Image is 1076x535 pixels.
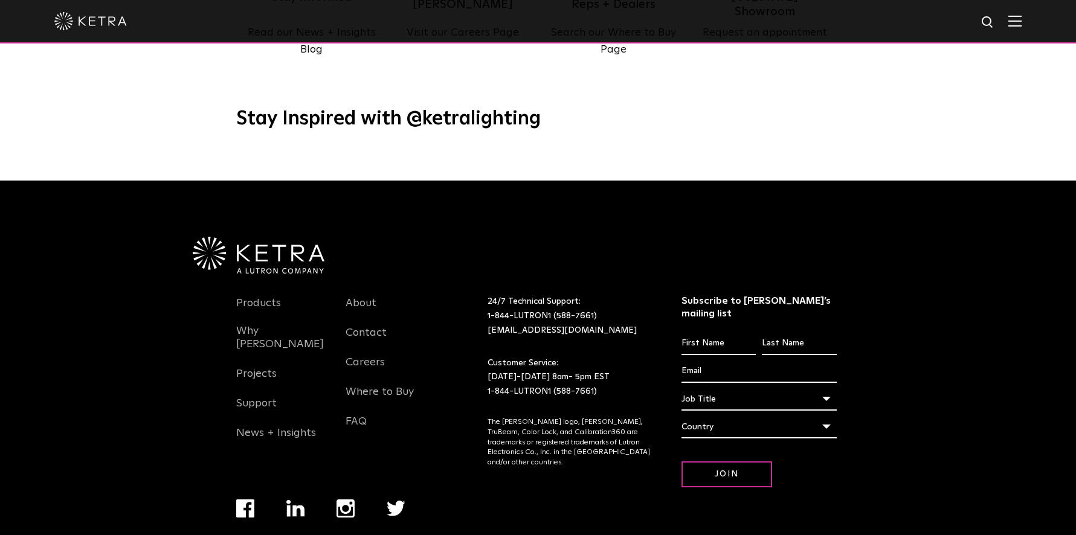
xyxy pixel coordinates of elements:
h3: Subscribe to [PERSON_NAME]’s mailing list [681,295,837,320]
a: 1-844-LUTRON1 (588-7661) [488,387,597,396]
img: search icon [981,15,996,30]
div: Navigation Menu [346,295,437,443]
a: Products [236,296,281,324]
a: About [346,296,376,324]
a: FAQ [346,415,367,443]
input: Last Name [762,332,836,355]
a: 1-844-LUTRON1 (588-7661) [488,312,597,320]
a: [EMAIL_ADDRESS][DOMAIN_NAME] [488,326,637,335]
p: Customer Service: [DATE]-[DATE] 8am- 5pm EST [488,356,651,399]
div: Country [681,415,837,438]
p: The [PERSON_NAME] logo, [PERSON_NAME], TruBeam, Color Lock, and Calibration360 are trademarks or ... [488,417,651,468]
input: Join [681,461,772,487]
img: linkedin [286,500,305,517]
a: Support [236,397,277,424]
img: Hamburger%20Nav.svg [1008,15,1022,27]
a: News + Insights [236,426,316,454]
input: First Name [681,332,756,355]
img: twitter [387,501,405,516]
img: facebook [236,499,254,517]
img: ketra-logo-2019-white [54,12,127,30]
div: Navigation Menu [236,295,328,454]
a: Projects [236,367,277,395]
a: Careers [346,356,385,383]
h3: Stay Inspired with @ketralighting [236,107,840,132]
a: Contact [346,326,387,354]
img: instagram [337,499,355,517]
a: Where to Buy [346,385,414,413]
input: Email [681,360,837,383]
div: Job Title [681,388,837,411]
a: Why [PERSON_NAME] [236,324,328,365]
p: 24/7 Technical Support: [488,295,651,338]
img: Ketra-aLutronCo_White_RGB [193,237,324,274]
